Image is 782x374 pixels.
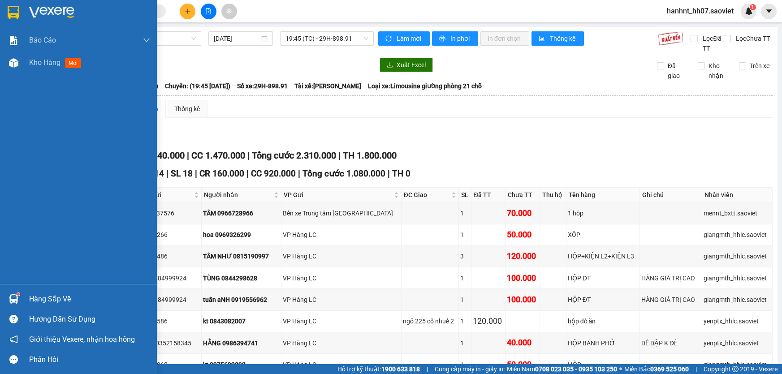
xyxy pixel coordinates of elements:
[165,81,230,91] span: Chuyến: (19:45 [DATE])
[281,311,402,332] td: VP Hàng LC
[283,295,400,305] div: VP Hàng LC
[378,31,430,46] button: syncLàm mới
[252,150,336,161] span: Tổng cước 2.310.000
[281,246,402,267] td: VP Hàng LC
[432,31,478,46] button: printerIn phơi
[281,289,402,310] td: VP Hàng LC
[507,358,538,371] div: 50.000
[203,316,280,326] div: kt 0843082007
[251,168,296,179] span: CC 920.000
[761,4,777,19] button: caret-down
[568,360,638,370] div: HỘP
[392,168,410,179] span: TH 0
[505,188,540,202] th: Chưa TT
[203,273,280,283] div: TÙNG 0844298628
[460,251,470,261] div: 3
[568,338,638,348] div: HỘP BÁNH PHỞ
[696,364,697,374] span: |
[702,188,773,202] th: Nhân viên
[745,7,753,15] img: icon-new-feature
[9,294,18,304] img: warehouse-icon
[203,360,280,370] div: kt 0375692832
[704,208,771,218] div: mennt_bxtt.saoviet
[8,6,19,19] img: logo-vxr
[507,272,538,284] div: 100.000
[566,188,640,202] th: Tên hàng
[460,316,470,326] div: 1
[221,4,237,19] button: aim
[285,32,368,45] span: 19:45 (TC) - 29H-898.91
[704,230,771,240] div: giangmth_hhlc.saoviet
[284,190,392,200] span: VP Gửi
[550,34,577,43] span: Thống kê
[9,36,18,45] img: solution-icon
[507,207,538,219] div: 70.000
[381,365,420,373] strong: 1900 633 818
[439,35,447,43] span: printer
[480,31,529,46] button: In đơn chọn
[199,168,244,179] span: CR 160.000
[746,61,773,71] span: Trên xe
[143,37,150,44] span: down
[203,295,280,305] div: tuấn aNH 0919556962
[204,190,272,200] span: Người nhận
[568,273,638,283] div: HỘP ĐT
[650,365,689,373] strong: 0369 525 060
[704,360,771,370] div: giangmth_hhlc.saoviet
[732,366,739,372] span: copyright
[568,295,638,305] div: HỘP ĐT
[283,208,400,218] div: Bến xe Trung tâm [GEOGRAPHIC_DATA]
[460,338,470,348] div: 1
[132,273,200,283] div: OANH 0984999924
[460,295,470,305] div: 1
[298,168,300,179] span: |
[135,168,164,179] span: Đơn 14
[765,7,773,15] span: caret-down
[641,338,701,348] div: DỄ DẬP K ĐÈ
[132,360,200,370] div: 0366208068
[387,62,393,69] span: download
[568,230,638,240] div: XỐP
[460,208,470,218] div: 1
[283,338,400,348] div: VP Hàng LC
[203,208,280,218] div: TÂM 0966728966
[704,273,771,283] div: giangmth_hhlc.saoviet
[203,251,280,261] div: TÂM NHƯ 0815190997
[388,168,390,179] span: |
[704,251,771,261] div: giangmth_hhlc.saoviet
[29,58,60,67] span: Kho hàng
[29,292,150,306] div: Hàng sắp về
[664,61,691,81] span: Đã giao
[473,315,504,327] div: 120.000
[9,58,18,68] img: warehouse-icon
[704,316,771,326] div: yenptx_hhlc.saoviet
[132,251,200,261] div: 0982696486
[138,150,185,161] span: CR 840.000
[368,81,482,91] span: Loại xe: Limousine giường phòng 21 chỗ
[338,150,341,161] span: |
[281,202,402,224] td: Bến xe Trung tâm Lào Cai
[705,61,732,81] span: Kho nhận
[507,293,538,306] div: 100.000
[132,230,200,240] div: 0397828266
[166,168,168,179] span: |
[337,364,420,374] span: Hỗ trợ kỹ thuật:
[460,230,470,240] div: 1
[397,60,426,70] span: Xuất Excel
[191,150,245,161] span: CC 1.470.000
[203,230,280,240] div: hoa 0969326299
[133,190,193,200] span: Người gửi
[9,335,18,344] span: notification
[205,8,212,14] span: file-add
[699,34,723,53] span: Lọc Đã TT
[185,8,191,14] span: plus
[302,168,385,179] span: Tổng cước 1.080.000
[195,168,197,179] span: |
[540,188,566,202] th: Thu hộ
[9,315,18,323] span: question-circle
[460,273,470,283] div: 1
[624,364,689,374] span: Miền Bắc
[29,334,135,345] span: Giới thiệu Vexere, nhận hoa hồng
[568,208,638,218] div: 1 hôp
[385,35,393,43] span: sync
